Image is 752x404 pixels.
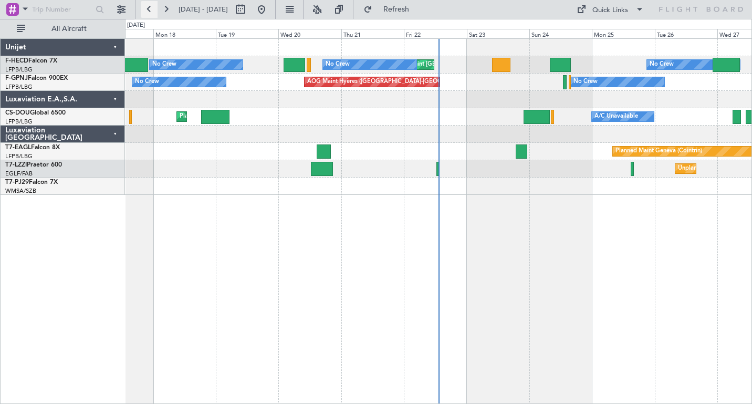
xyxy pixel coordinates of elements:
div: No Crew [573,74,598,90]
div: AOG Maint Hyères ([GEOGRAPHIC_DATA]-[GEOGRAPHIC_DATA]) [307,74,485,90]
span: T7-EAGL [5,144,31,151]
a: LFPB/LBG [5,83,33,91]
div: Fri 22 [404,29,466,38]
a: T7-LZZIPraetor 600 [5,162,62,168]
div: No Crew [326,57,350,72]
button: Quick Links [571,1,649,18]
span: All Aircraft [27,25,111,33]
a: LFPB/LBG [5,66,33,74]
div: Wed 20 [278,29,341,38]
a: T7-EAGLFalcon 8X [5,144,60,151]
div: Mon 18 [153,29,216,38]
div: Tue 26 [655,29,717,38]
div: Thu 21 [341,29,404,38]
div: A/C Unavailable [594,109,638,125]
div: [DATE] [127,21,145,30]
a: CS-DOUGlobal 6500 [5,110,66,116]
span: F-HECD [5,58,28,64]
span: T7-LZZI [5,162,27,168]
div: Quick Links [592,5,628,16]
a: F-GPNJFalcon 900EX [5,75,68,81]
div: No Crew [135,74,159,90]
span: CS-DOU [5,110,30,116]
a: LFPB/LBG [5,118,33,126]
div: Sun 24 [529,29,592,38]
div: Planned Maint [GEOGRAPHIC_DATA] ([GEOGRAPHIC_DATA]) [180,109,345,125]
span: [DATE] - [DATE] [179,5,228,14]
input: Trip Number [32,2,92,17]
div: Sat 23 [467,29,529,38]
a: T7-PJ29Falcon 7X [5,179,58,185]
span: T7-PJ29 [5,179,29,185]
div: Planned Maint Geneva (Cointrin) [615,143,702,159]
a: WMSA/SZB [5,187,36,195]
div: No Crew [650,57,674,72]
a: EGLF/FAB [5,170,33,178]
button: Refresh [359,1,422,18]
button: All Aircraft [12,20,114,37]
span: F-GPNJ [5,75,28,81]
a: LFPB/LBG [5,152,33,160]
div: Mon 25 [592,29,654,38]
div: Tue 19 [216,29,278,38]
a: F-HECDFalcon 7X [5,58,57,64]
div: No Crew [152,57,176,72]
span: Refresh [374,6,419,13]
